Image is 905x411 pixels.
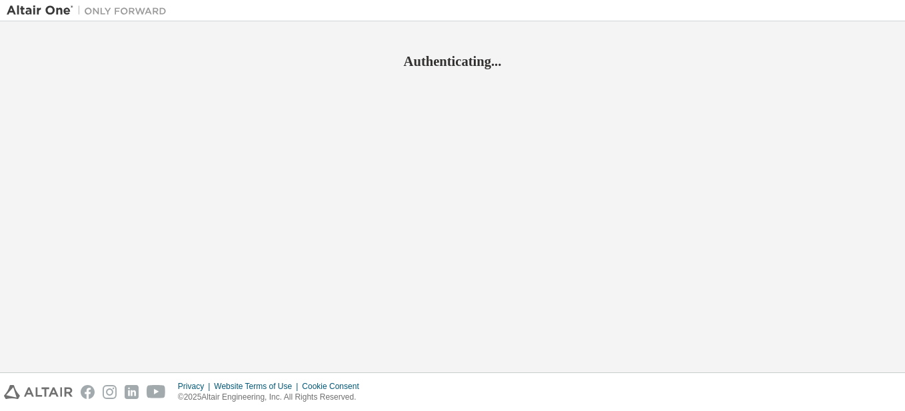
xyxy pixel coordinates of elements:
img: instagram.svg [103,385,117,399]
p: © 2025 Altair Engineering, Inc. All Rights Reserved. [178,392,367,403]
img: facebook.svg [81,385,95,399]
img: linkedin.svg [125,385,139,399]
div: Website Terms of Use [214,381,302,392]
img: Altair One [7,4,173,17]
img: altair_logo.svg [4,385,73,399]
div: Privacy [178,381,214,392]
img: youtube.svg [147,385,166,399]
div: Cookie Consent [302,381,367,392]
h2: Authenticating... [7,53,898,70]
